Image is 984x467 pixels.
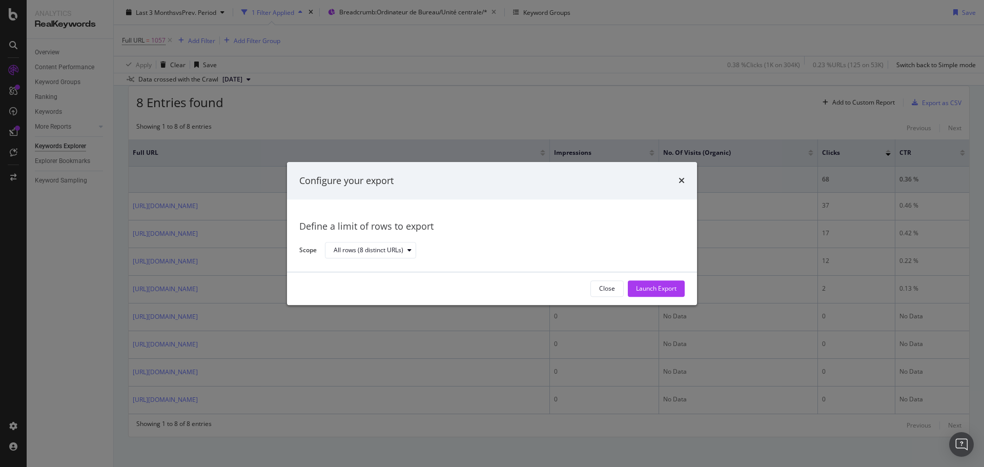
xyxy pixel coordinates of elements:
div: Close [599,285,615,293]
div: Launch Export [636,285,676,293]
div: modal [287,162,697,305]
div: Define a limit of rows to export [299,220,685,234]
label: Scope [299,246,317,257]
div: Configure your export [299,174,394,188]
button: Close [590,280,624,297]
div: All rows (8 distinct URLs) [334,248,403,254]
div: Open Intercom Messenger [949,432,974,457]
button: All rows (8 distinct URLs) [325,242,416,259]
div: times [679,174,685,188]
button: Launch Export [628,280,685,297]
